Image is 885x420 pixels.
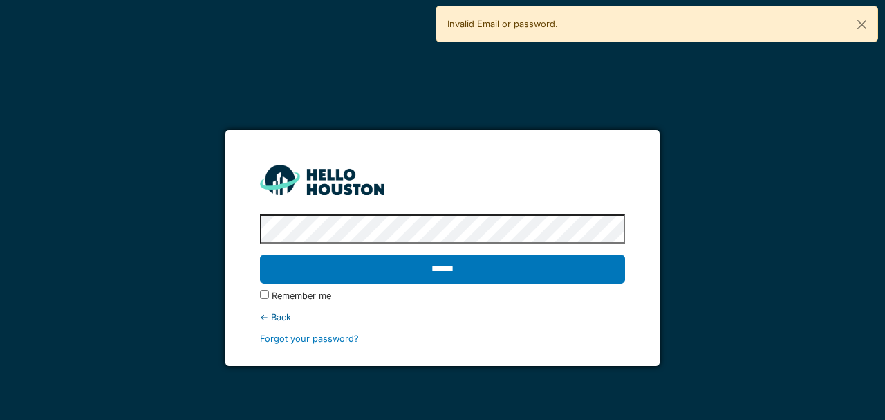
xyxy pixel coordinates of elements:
img: HH_line-BYnF2_Hg.png [260,165,384,194]
div: Invalid Email or password. [436,6,878,42]
div: ← Back [260,311,624,324]
button: Close [846,6,877,43]
a: Forgot your password? [260,334,359,344]
label: Remember me [272,289,331,302]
